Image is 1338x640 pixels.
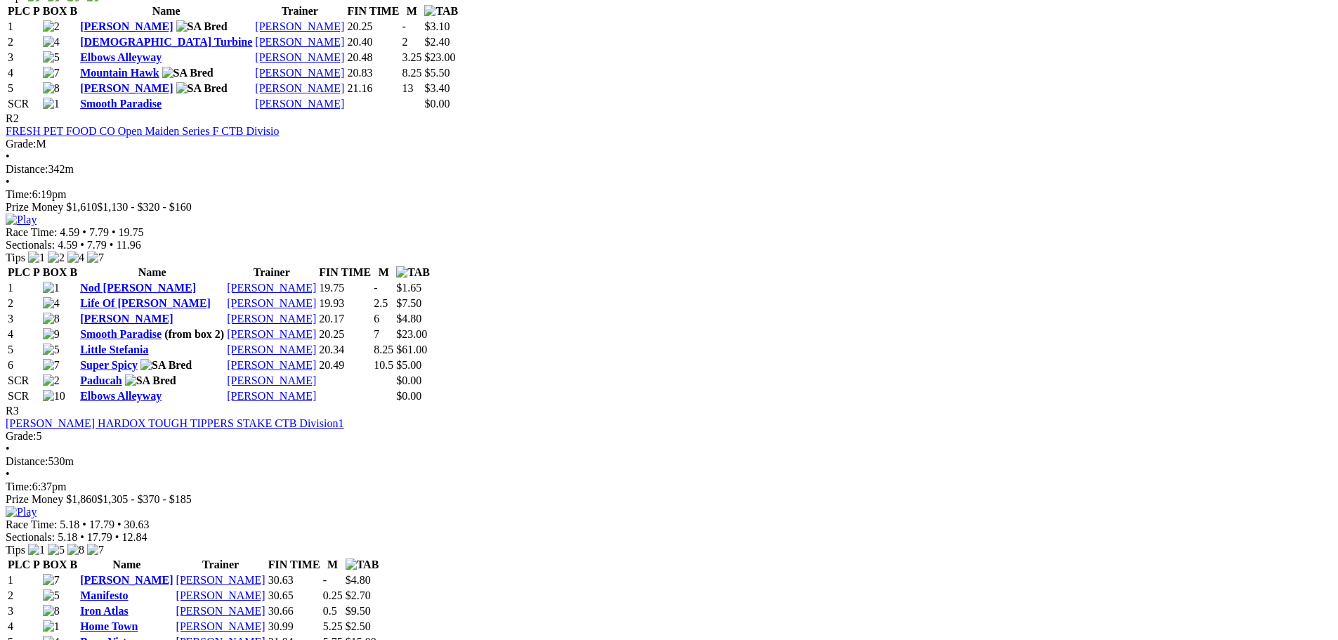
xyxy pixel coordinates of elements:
span: Grade: [6,430,37,442]
span: 4.59 [60,226,79,238]
span: $7.50 [396,297,421,309]
div: 5 [6,430,1332,443]
span: PLC [8,559,30,570]
span: R2 [6,112,19,124]
span: 19.75 [119,226,144,238]
td: SCR [7,97,41,111]
img: 1 [43,98,60,110]
td: 4 [7,620,41,634]
text: 10.5 [374,359,393,371]
a: [PERSON_NAME] [176,620,265,632]
span: • [115,531,119,543]
div: 6:37pm [6,481,1332,493]
a: [PERSON_NAME] HARDOX TOUGH TIPPERS STAKE CTB Division1 [6,417,343,429]
span: • [6,176,10,188]
div: M [6,138,1332,150]
a: Paducah [80,374,122,386]
a: [PERSON_NAME] [227,390,316,402]
a: [PERSON_NAME] [227,328,316,340]
span: P [33,5,40,17]
span: $1.65 [396,282,421,294]
span: $1,305 - $370 - $185 [97,493,192,505]
span: • [110,239,114,251]
td: 2 [7,589,41,603]
span: B [70,559,77,570]
span: • [6,468,10,480]
div: 530m [6,455,1332,468]
span: Grade: [6,138,37,150]
a: [PERSON_NAME] [227,297,316,309]
a: [PERSON_NAME] [255,98,344,110]
td: 3 [7,51,41,65]
td: 20.83 [346,66,400,80]
td: 30.65 [268,589,321,603]
a: [PERSON_NAME] [255,67,344,79]
text: 3.25 [402,51,421,63]
a: [PERSON_NAME] [255,20,344,32]
a: Smooth Paradise [80,328,162,340]
span: $4.80 [396,313,421,325]
span: $23.00 [424,51,455,63]
img: 7 [87,252,104,264]
span: Race Time: [6,518,57,530]
span: • [6,150,10,162]
span: 17.79 [89,518,114,530]
td: 2 [7,296,41,311]
img: 5 [43,589,60,602]
th: Trainer [254,4,345,18]
span: $5.50 [424,67,450,79]
a: Nod [PERSON_NAME] [80,282,196,294]
a: [PERSON_NAME] [176,589,265,601]
img: 5 [48,544,65,556]
a: [PERSON_NAME] [227,282,316,294]
img: 8 [43,313,60,325]
span: PLC [8,5,30,17]
span: $3.40 [424,82,450,94]
div: 6:19pm [6,188,1332,201]
div: Prize Money $1,610 [6,201,1332,214]
td: 5 [7,343,41,357]
img: SA Bred [176,82,228,95]
span: • [117,518,122,530]
th: Trainer [176,558,266,572]
span: • [6,443,10,455]
img: 9 [43,328,60,341]
img: 1 [28,544,45,556]
span: Sectionals: [6,239,55,251]
span: $1,130 - $320 - $160 [97,201,192,213]
text: 13 [402,82,413,94]
img: 4 [67,252,84,264]
td: 4 [7,66,41,80]
td: SCR [7,374,41,388]
text: 0.5 [323,605,337,617]
text: 2.5 [374,297,388,309]
span: • [82,518,86,530]
span: 5.18 [60,518,79,530]
img: 8 [43,82,60,95]
a: [PERSON_NAME] [227,359,316,371]
a: [PERSON_NAME] [80,82,173,94]
span: • [82,226,86,238]
img: 2 [43,20,60,33]
img: 2 [43,374,60,387]
text: 2 [402,36,407,48]
td: 3 [7,312,41,326]
span: Distance: [6,163,48,175]
span: 5.18 [58,531,77,543]
text: 5.25 [323,620,343,632]
span: $61.00 [396,344,427,355]
text: 6 [374,313,379,325]
td: 2 [7,35,41,49]
span: $2.50 [346,620,371,632]
a: Little Stefania [80,344,148,355]
img: Play [6,506,37,518]
img: 10 [43,390,65,403]
a: Mountain Hawk [80,67,159,79]
span: 30.63 [124,518,150,530]
div: 342m [6,163,1332,176]
span: $9.50 [346,605,371,617]
td: 19.93 [318,296,372,311]
img: 5 [43,51,60,64]
td: 19.75 [318,281,372,295]
td: 6 [7,358,41,372]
